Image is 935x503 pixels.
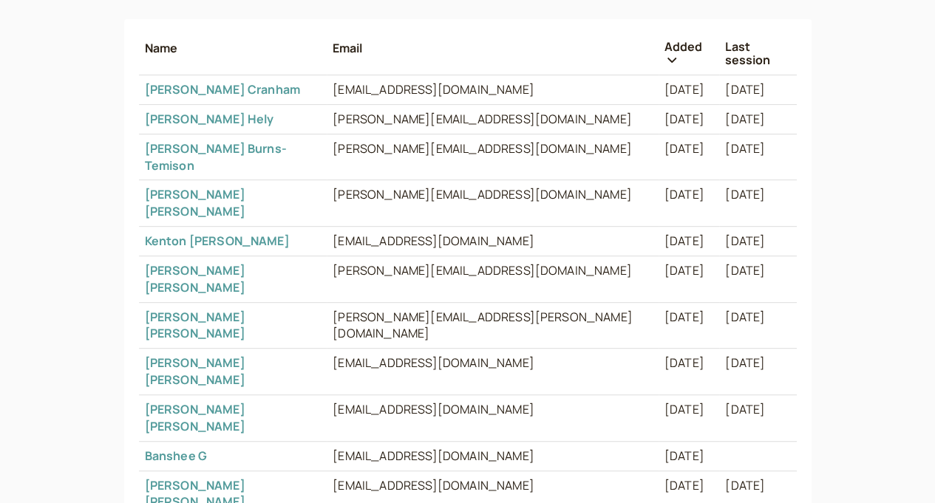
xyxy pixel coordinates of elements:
td: [DATE] [659,395,720,442]
td: [EMAIL_ADDRESS][DOMAIN_NAME] [327,349,659,395]
a: [PERSON_NAME] Burns-Temison [145,140,287,174]
td: [DATE] [719,349,796,395]
td: [DATE] [659,256,720,302]
td: [PERSON_NAME][EMAIL_ADDRESS][DOMAIN_NAME] [327,104,659,134]
td: [DATE] [659,180,720,227]
a: Kenton [PERSON_NAME] [145,233,290,249]
a: [PERSON_NAME] [PERSON_NAME] [145,355,245,388]
td: [DATE] [659,349,720,395]
td: [DATE] [659,75,720,105]
td: [DATE] [719,256,796,302]
td: [DATE] [719,134,796,180]
td: [PERSON_NAME][EMAIL_ADDRESS][DOMAIN_NAME] [327,134,659,180]
button: Added [664,40,714,67]
a: [PERSON_NAME] Cranham [145,81,300,97]
td: [EMAIL_ADDRESS][DOMAIN_NAME] [327,441,659,471]
a: [PERSON_NAME] [PERSON_NAME] [145,186,245,219]
td: [DATE] [719,227,796,256]
td: [PERSON_NAME][EMAIL_ADDRESS][DOMAIN_NAME] [327,256,659,302]
td: [DATE] [719,104,796,134]
iframe: Chat Widget [861,432,935,503]
a: [PERSON_NAME] Hely [145,111,274,127]
a: [PERSON_NAME] [PERSON_NAME] [145,401,245,434]
a: [PERSON_NAME] [PERSON_NAME] [145,262,245,295]
td: [DATE] [659,302,720,349]
button: Name [145,41,322,55]
td: [DATE] [719,180,796,227]
td: [PERSON_NAME][EMAIL_ADDRESS][DOMAIN_NAME] [327,180,659,227]
td: [EMAIL_ADDRESS][DOMAIN_NAME] [327,395,659,442]
td: [DATE] [659,227,720,256]
td: [EMAIL_ADDRESS][DOMAIN_NAME] [327,75,659,105]
td: [EMAIL_ADDRESS][DOMAIN_NAME] [327,227,659,256]
a: Banshee G [145,448,207,464]
td: [DATE] [719,395,796,442]
button: Last session [725,40,790,67]
td: [DATE] [719,75,796,105]
td: [PERSON_NAME][EMAIL_ADDRESS][PERSON_NAME][DOMAIN_NAME] [327,302,659,349]
a: [PERSON_NAME] [PERSON_NAME] [145,309,245,342]
td: [DATE] [659,134,720,180]
td: [DATE] [659,104,720,134]
td: [DATE] [659,441,720,471]
button: Email [333,41,653,55]
td: [DATE] [719,302,796,349]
